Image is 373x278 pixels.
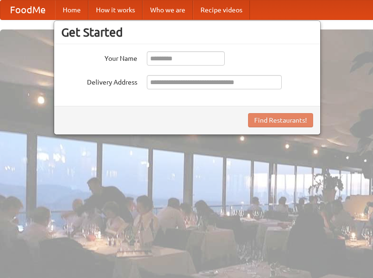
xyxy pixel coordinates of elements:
[61,51,137,63] label: Your Name
[0,0,55,19] a: FoodMe
[61,75,137,87] label: Delivery Address
[248,113,313,127] button: Find Restaurants!
[61,25,313,39] h3: Get Started
[55,0,88,19] a: Home
[143,0,193,19] a: Who we are
[88,0,143,19] a: How it works
[193,0,250,19] a: Recipe videos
